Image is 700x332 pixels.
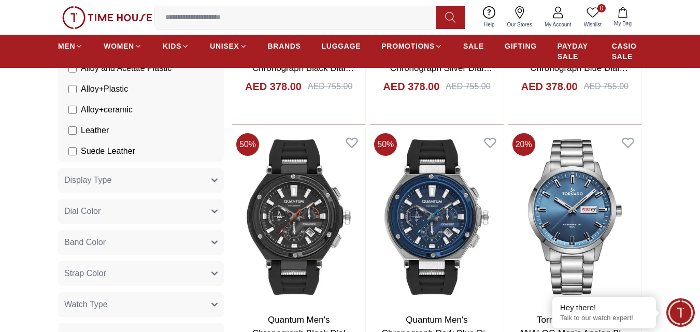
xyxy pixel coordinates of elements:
[560,302,648,313] div: Hey there!
[81,124,109,137] span: Leather
[104,37,142,55] a: WOMEN
[252,50,354,86] a: QUANTUM Men's Chronograph Black Dial Watch - HNG893.658
[210,41,239,51] span: UNISEX
[210,37,247,55] a: UNISEX
[308,80,352,93] div: AED 755.00
[68,64,77,73] input: Alloy and Acetate Plastic
[540,21,576,28] span: My Account
[610,20,636,27] span: My Bag
[558,37,591,66] a: PAYDAY SALE
[463,41,484,51] span: SALE
[381,41,435,51] span: PROMOTIONS
[580,21,606,28] span: Wishlist
[322,41,361,51] span: LUGGAGE
[68,106,77,114] input: Alloy+ceramic
[530,50,628,86] a: QUANTUM Men's Chronograph Blue Dial Watch - HNG893.399
[322,37,361,55] a: LUGGAGE
[68,85,77,93] input: Alloy+Plastic
[508,129,641,305] img: Tornado SPECTRA ANALOG Men's Analog Blue Dial Watch - T23001-SBSL
[560,314,648,323] p: Talk to our watch expert!
[62,6,152,29] img: ...
[608,5,638,30] button: My Bag
[64,205,101,218] span: Dial Color
[501,4,538,31] a: Our Stores
[104,41,134,51] span: WOMEN
[58,37,83,55] a: MEN
[383,79,439,94] h4: AED 378.00
[268,37,301,55] a: BRANDS
[64,236,106,249] span: Band Color
[58,230,224,255] button: Band Color
[68,126,77,135] input: Leather
[512,133,535,156] span: 20 %
[505,41,537,51] span: GIFTING
[245,79,302,94] h4: AED 378.00
[463,37,484,55] a: SALE
[370,129,503,305] img: Quantum Men's Chronograph Dark Blue Dial Watch - HNG1010.391
[58,168,224,193] button: Display Type
[612,37,642,66] a: CASIO SALE
[58,261,224,286] button: Strap Color
[505,37,537,55] a: GIFTING
[521,79,578,94] h4: AED 378.00
[232,129,365,305] img: Quantum Men's Chronograph Black Dial Watch - HNG1010.651
[503,21,536,28] span: Our Stores
[163,41,181,51] span: KIDS
[268,41,301,51] span: BRANDS
[163,37,189,55] a: KIDS
[478,4,501,31] a: Help
[81,83,128,95] span: Alloy+Plastic
[390,50,492,86] a: QUANTUM Men's Chronograph Silver Dial Watch - HNG893.631
[81,62,172,75] span: Alloy and Acetate Plastic
[64,298,108,311] span: Watch Type
[64,174,111,186] span: Display Type
[446,80,490,93] div: AED 755.00
[236,133,259,156] span: 50 %
[81,104,133,116] span: Alloy+ceramic
[666,298,695,327] div: Chat Widget
[584,80,628,93] div: AED 755.00
[558,41,591,62] span: PAYDAY SALE
[381,37,442,55] a: PROMOTIONS
[578,4,608,31] a: 0Wishlist
[68,147,77,155] input: Suede Leather
[612,41,642,62] span: CASIO SALE
[480,21,499,28] span: Help
[597,4,606,12] span: 0
[81,145,135,157] span: Suede Leather
[58,41,75,51] span: MEN
[374,133,397,156] span: 50 %
[58,292,224,317] button: Watch Type
[64,267,106,280] span: Strap Color
[58,199,224,224] button: Dial Color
